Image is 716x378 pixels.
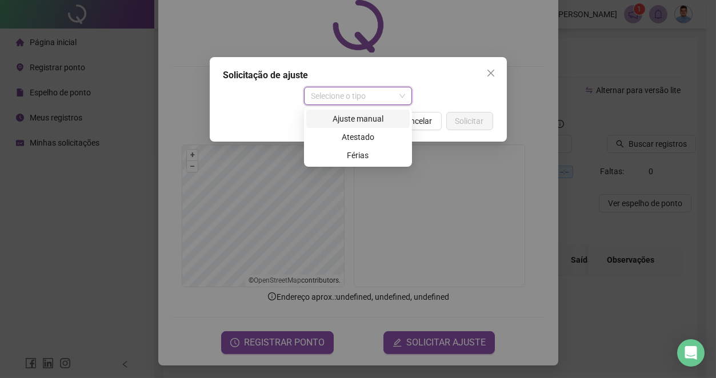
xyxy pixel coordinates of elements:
[392,112,442,130] button: Cancelar
[311,87,405,104] span: Selecione o tipo
[446,112,493,130] button: Solicitar
[306,128,410,146] div: Atestado
[223,69,493,82] div: Solicitação de ajuste
[401,115,433,127] span: Cancelar
[313,149,403,162] div: Férias
[677,339,705,367] div: Open Intercom Messenger
[306,110,410,128] div: Ajuste manual
[306,146,410,164] div: Férias
[482,64,500,82] button: Close
[313,112,403,125] div: Ajuste manual
[486,69,495,78] span: close
[313,131,403,143] div: Atestado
